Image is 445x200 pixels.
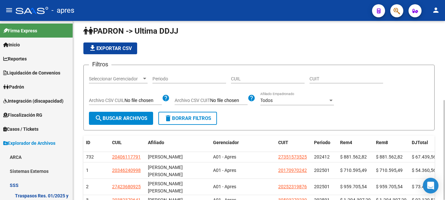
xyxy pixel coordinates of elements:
[412,183,442,191] div: $ 73.417,47
[3,125,38,133] span: Casos / Tickets
[340,153,371,161] div: $ 881.562,82
[95,114,103,122] mat-icon: search
[148,140,164,145] span: Afiliado
[248,94,255,102] mat-icon: help
[210,98,248,104] input: Archivo CSV CUIT
[86,154,94,159] span: 732
[175,98,210,103] span: Archivo CSV CUIT
[89,76,142,82] span: Seleccionar Gerenciador
[278,140,288,145] span: CUIT
[213,154,236,159] span: A01 - Apres
[158,112,217,125] button: Borrar Filtros
[340,140,352,145] span: Rem4
[95,115,147,121] span: Buscar Archivos
[51,3,74,18] span: - apres
[148,181,183,194] span: [PERSON_NAME] [PERSON_NAME]
[340,167,371,174] div: $ 710.595,49
[432,6,440,14] mat-icon: person
[210,136,276,150] datatable-header-cell: Gerenciador
[373,136,409,150] datatable-header-cell: Rem8
[89,44,96,52] mat-icon: file_download
[124,98,162,104] input: Archivo CSV CUIL
[112,140,122,145] span: CUIL
[89,60,111,69] h3: Filtros
[164,115,211,121] span: Borrar Filtros
[314,184,330,189] span: 202501
[3,41,20,48] span: Inicio
[148,165,183,177] span: [PERSON_NAME] [PERSON_NAME]
[412,167,442,174] div: $ 54.360,56
[409,136,445,150] datatable-header-cell: DJTotal
[213,168,236,173] span: A01 - Apres
[412,140,428,145] span: DJTotal
[337,136,373,150] datatable-header-cell: Rem4
[278,184,307,189] span: 20252319876
[3,97,64,105] span: Integración (discapacidad)
[112,184,141,189] span: 27423680925
[109,136,145,150] datatable-header-cell: CUIL
[314,140,330,145] span: Periodo
[86,184,89,189] span: 2
[145,136,210,150] datatable-header-cell: Afiliado
[86,140,90,145] span: ID
[83,136,109,150] datatable-header-cell: ID
[148,154,183,159] span: [PERSON_NAME]
[311,136,337,150] datatable-header-cell: Periodo
[89,98,124,103] span: Archivo CSV CUIL
[3,69,60,76] span: Liquidación de Convenios
[278,154,307,159] span: 27351573525
[278,168,307,173] span: 20170970242
[314,168,330,173] span: 202501
[376,167,407,174] div: $ 710.595,49
[89,45,132,51] span: Exportar CSV
[3,55,27,62] span: Reportes
[162,94,170,102] mat-icon: help
[3,111,42,119] span: Fiscalización RG
[423,178,438,193] div: Open Intercom Messenger
[83,26,178,36] span: PADRON -> Ultima DDJJ
[276,136,311,150] datatable-header-cell: CUIT
[83,42,137,54] button: Exportar CSV
[213,140,239,145] span: Gerenciador
[340,183,371,191] div: $ 959.705,54
[112,168,141,173] span: 20346240998
[213,184,236,189] span: A01 - Apres
[164,114,172,122] mat-icon: delete
[412,153,442,161] div: $ 67.439,56
[3,140,55,147] span: Explorador de Archivos
[89,112,153,125] button: Buscar Archivos
[112,154,141,159] span: 20406117791
[5,6,13,14] mat-icon: menu
[376,153,407,161] div: $ 881.562,82
[3,27,37,34] span: Firma Express
[376,140,388,145] span: Rem8
[3,83,24,91] span: Padrón
[86,168,89,173] span: 1
[260,98,273,103] span: Todos
[314,154,330,159] span: 202412
[376,183,407,191] div: $ 959.705,54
